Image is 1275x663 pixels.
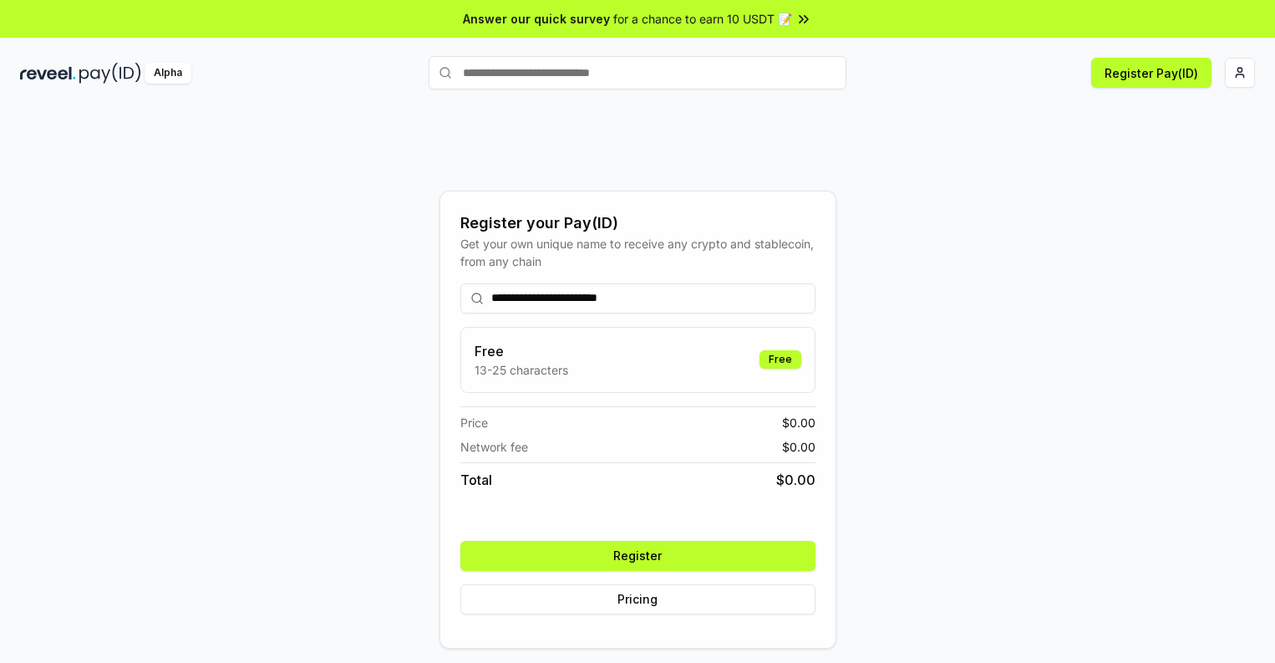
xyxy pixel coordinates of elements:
[475,341,568,361] h3: Free
[460,438,528,456] span: Network fee
[460,541,815,571] button: Register
[20,63,76,84] img: reveel_dark
[759,350,801,369] div: Free
[145,63,191,84] div: Alpha
[1091,58,1212,88] button: Register Pay(ID)
[463,10,610,28] span: Answer our quick survey
[79,63,141,84] img: pay_id
[460,235,815,270] div: Get your own unique name to receive any crypto and stablecoin, from any chain
[475,361,568,379] p: 13-25 characters
[460,470,492,490] span: Total
[460,212,815,235] div: Register your Pay(ID)
[460,414,488,431] span: Price
[782,438,815,456] span: $ 0.00
[782,414,815,431] span: $ 0.00
[776,470,815,490] span: $ 0.00
[460,584,815,615] button: Pricing
[613,10,792,28] span: for a chance to earn 10 USDT 📝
